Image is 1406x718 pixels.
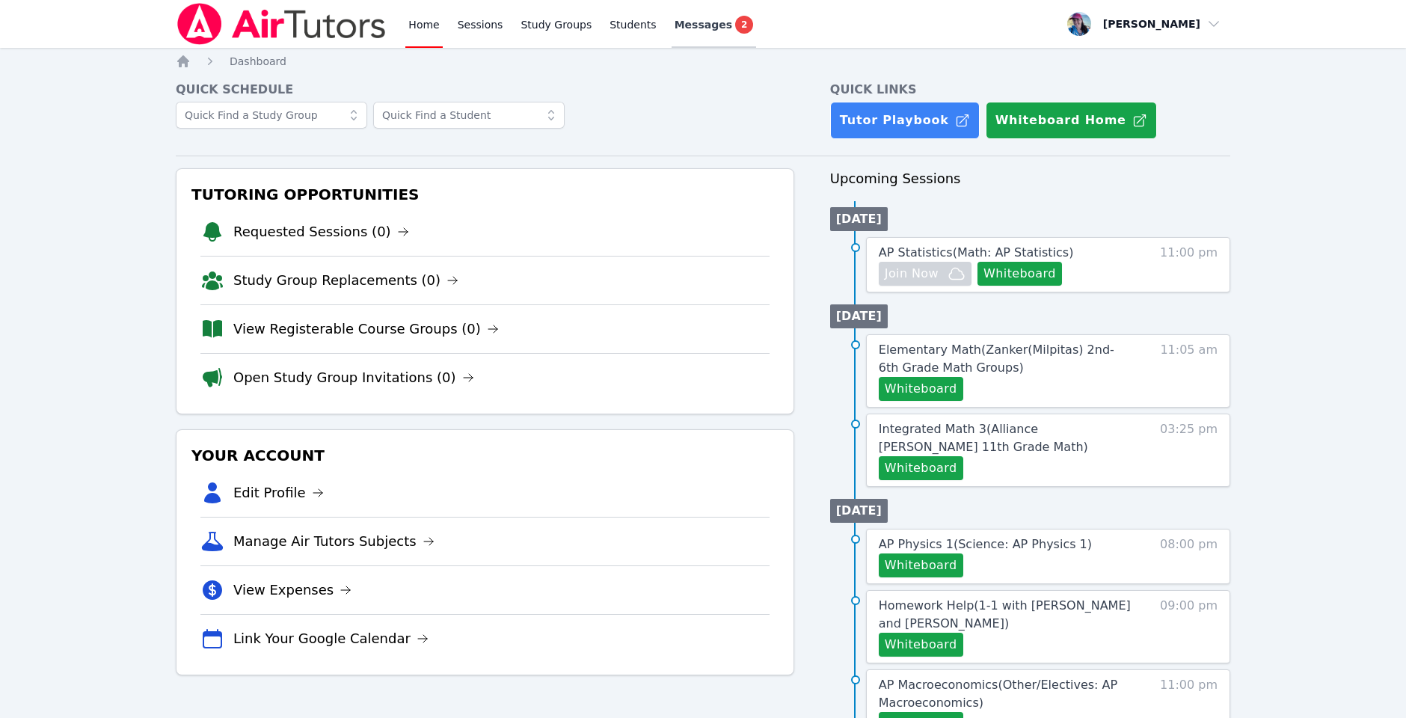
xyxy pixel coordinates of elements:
[1160,244,1218,286] span: 11:00 pm
[233,319,499,340] a: View Registerable Course Groups (0)
[879,343,1114,375] span: Elementary Math ( Zanker(Milpitas) 2nd-6th Grade Math Groups )
[830,207,888,231] li: [DATE]
[233,580,351,601] a: View Expenses
[879,377,963,401] button: Whiteboard
[233,628,429,649] a: Link Your Google Calendar
[1160,597,1218,657] span: 09:00 pm
[233,531,435,552] a: Manage Air Tutors Subjects
[233,367,474,388] a: Open Study Group Invitations (0)
[885,265,939,283] span: Join Now
[233,482,324,503] a: Edit Profile
[879,678,1117,710] span: AP Macroeconomics ( Other/Electives: AP Macroeconomics )
[830,499,888,523] li: [DATE]
[977,262,1062,286] button: Whiteboard
[176,3,387,45] img: Air Tutors
[879,262,971,286] button: Join Now
[233,270,458,291] a: Study Group Replacements (0)
[830,81,1230,99] h4: Quick Links
[879,598,1131,630] span: Homework Help ( 1-1 with [PERSON_NAME] and [PERSON_NAME] )
[675,17,732,32] span: Messages
[879,244,1074,262] a: AP Statistics(Math: AP Statistics)
[176,81,794,99] h4: Quick Schedule
[879,553,963,577] button: Whiteboard
[233,221,409,242] a: Requested Sessions (0)
[230,55,286,67] span: Dashboard
[230,54,286,69] a: Dashboard
[986,102,1157,139] button: Whiteboard Home
[1160,341,1218,401] span: 11:05 am
[879,245,1074,260] span: AP Statistics ( Math: AP Statistics )
[879,676,1133,712] a: AP Macroeconomics(Other/Electives: AP Macroeconomics)
[176,54,1230,69] nav: Breadcrumb
[879,537,1092,551] span: AP Physics 1 ( Science: AP Physics 1 )
[1160,420,1218,480] span: 03:25 pm
[1160,536,1218,577] span: 08:00 pm
[830,168,1230,189] h3: Upcoming Sessions
[879,422,1088,454] span: Integrated Math 3 ( Alliance [PERSON_NAME] 11th Grade Math )
[830,102,980,139] a: Tutor Playbook
[879,633,963,657] button: Whiteboard
[879,536,1092,553] a: AP Physics 1(Science: AP Physics 1)
[176,102,367,129] input: Quick Find a Study Group
[879,456,963,480] button: Whiteboard
[373,102,565,129] input: Quick Find a Student
[879,597,1133,633] a: Homework Help(1-1 with [PERSON_NAME] and [PERSON_NAME])
[879,341,1133,377] a: Elementary Math(Zanker(Milpitas) 2nd-6th Grade Math Groups)
[735,16,753,34] span: 2
[188,442,782,469] h3: Your Account
[830,304,888,328] li: [DATE]
[188,181,782,208] h3: Tutoring Opportunities
[879,420,1133,456] a: Integrated Math 3(Alliance [PERSON_NAME] 11th Grade Math)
